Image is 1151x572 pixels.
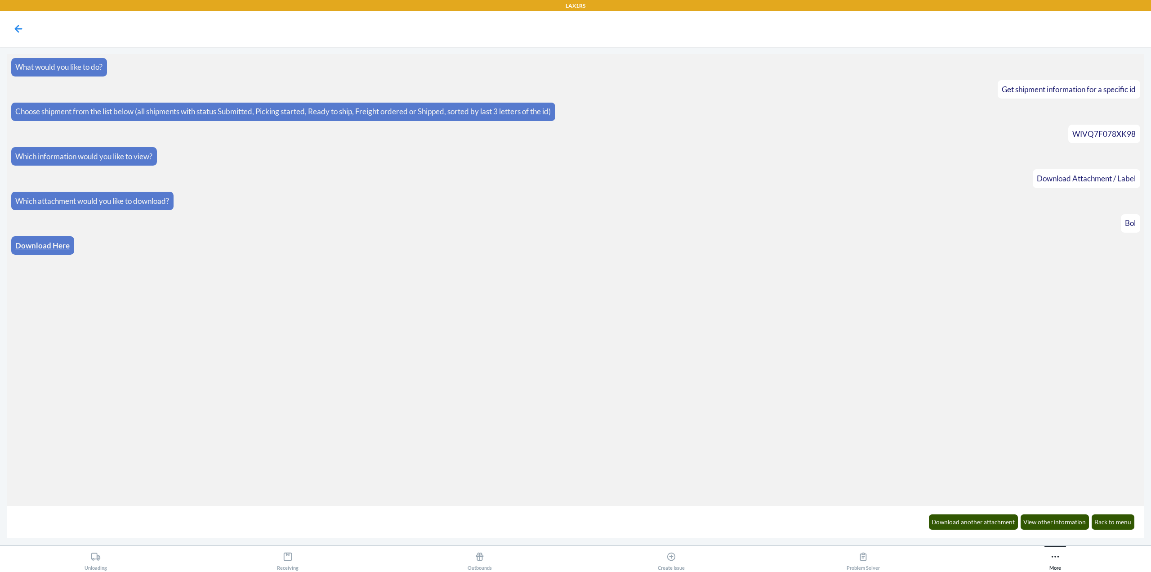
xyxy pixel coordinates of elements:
[1021,514,1089,530] button: View other information
[384,546,575,571] button: Outbounds
[1037,174,1136,183] span: Download Attachment / Label
[575,546,767,571] button: Create Issue
[1049,548,1061,571] div: More
[15,61,103,73] p: What would you like to do?
[15,241,70,250] a: Download Here
[1002,85,1136,94] span: Get shipment information for a specific id
[277,548,299,571] div: Receiving
[959,546,1151,571] button: More
[192,546,384,571] button: Receiving
[929,514,1018,530] button: Download another attachment
[15,151,152,162] p: Which information would you like to view?
[1092,514,1135,530] button: Back to menu
[767,546,959,571] button: Problem Solver
[15,106,551,117] p: Choose shipment from the list below (all shipments with status Submitted, Picking started, Ready ...
[15,195,169,207] p: Which attachment would you like to download?
[468,548,492,571] div: Outbounds
[1125,218,1136,228] span: Bol
[658,548,685,571] div: Create Issue
[85,548,107,571] div: Unloading
[1072,129,1136,139] span: WIVQ7F078XK98
[847,548,880,571] div: Problem Solver
[566,2,585,10] p: LAX1RS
